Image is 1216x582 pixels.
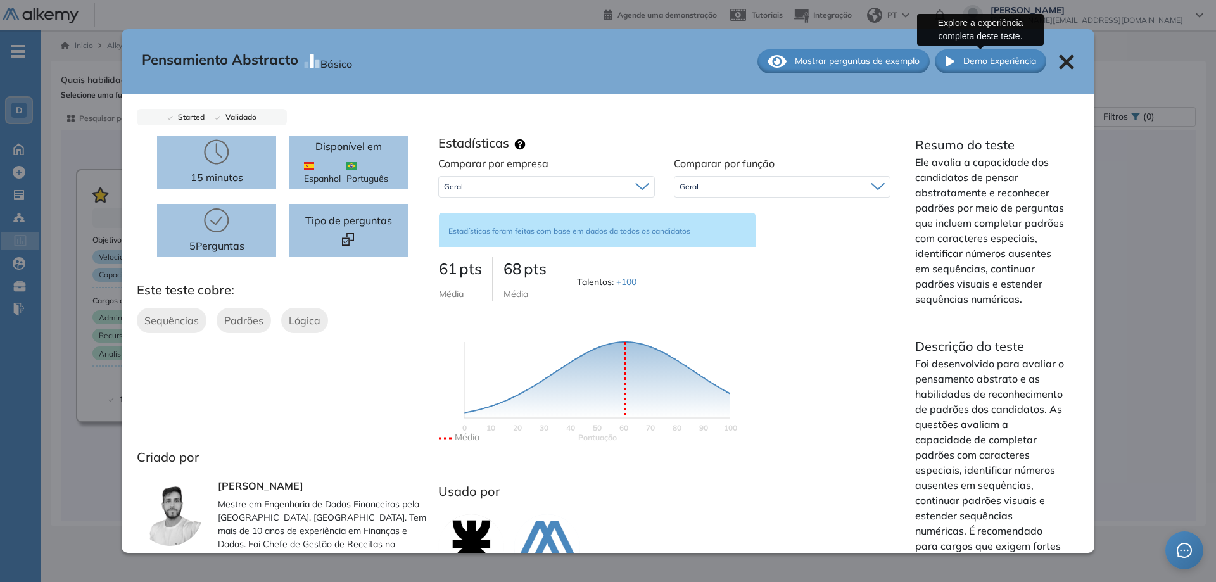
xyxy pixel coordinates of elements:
span: Padrões [224,313,263,328]
span: pts [459,259,482,278]
h3: Usado por [438,484,890,499]
span: Espanhol [304,159,346,186]
p: Mestre em Engenharia de Dados Financeiros pela [GEOGRAPHIC_DATA], [GEOGRAPHIC_DATA]. Tem mais de ... [218,498,429,564]
span: Português [346,159,393,186]
span: Comparar por empresa [438,157,548,170]
p: 15 minutos [191,170,243,185]
span: Validado [220,112,256,122]
text: Média [455,431,479,443]
text: 100 [723,423,737,433]
span: Comparar por função [674,157,775,170]
p: 68 [503,257,547,280]
div: Básico [320,51,352,72]
span: Estadísticas foram feitas com base em dados da todos os candidatos [448,226,690,236]
text: 0 [462,423,466,433]
text: 50 [593,423,602,433]
text: 70 [646,423,655,433]
span: Tipo de perguntas [305,213,392,228]
img: BRA [346,162,357,170]
p: 61 [439,257,482,280]
div: Explore a experiência completa deste teste. [917,14,1044,46]
img: author-avatar [137,480,203,546]
span: Pensamiento Abstracto [142,49,298,73]
span: Geral [444,182,463,192]
h3: Criado por [137,450,429,465]
span: Talentos : [577,275,639,289]
text: 30 [540,423,548,433]
text: Scores [578,433,616,442]
span: Geral [680,182,699,192]
span: Started [173,112,205,122]
h3: [PERSON_NAME] [218,480,429,492]
span: Sequências [144,313,199,328]
p: Ele avalia a capacidade dos candidatos de pensar abstratamente e reconhecer padrões por meio de p... [915,155,1064,307]
span: Demo Experiência [963,54,1036,68]
p: 5 Perguntas [189,238,244,253]
p: Disponível em [315,139,382,154]
img: company-logo [514,514,580,580]
text: 90 [699,423,708,433]
span: Média [503,288,528,300]
h3: Estadísticas [438,136,509,151]
text: 40 [566,423,575,433]
h3: Este teste cobre: [137,282,429,298]
span: message [1177,543,1192,558]
span: +100 [616,276,636,288]
span: pts [524,259,547,278]
span: Média [439,288,464,300]
text: 20 [513,423,522,433]
span: Mostrar perguntas de exemplo [795,54,920,68]
span: Lógica [289,313,320,328]
text: 80 [673,423,681,433]
text: 60 [619,423,628,433]
img: ESP [304,162,314,170]
img: company-logo [438,514,504,580]
p: Resumo do teste [915,136,1064,155]
p: Descrição do teste [915,337,1064,356]
img: Format test logo [342,233,354,245]
text: 10 [486,423,495,433]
